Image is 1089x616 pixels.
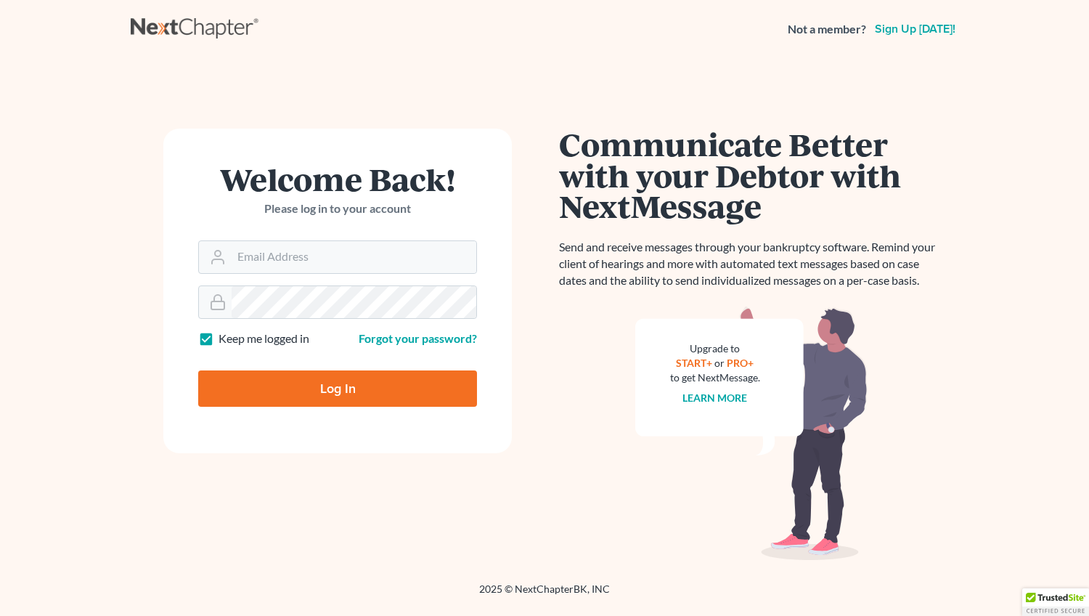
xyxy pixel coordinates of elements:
[670,341,760,356] div: Upgrade to
[198,200,477,217] p: Please log in to your account
[559,239,944,289] p: Send and receive messages through your bankruptcy software. Remind your client of hearings and mo...
[131,582,958,608] div: 2025 © NextChapterBK, INC
[677,357,713,369] a: START+
[232,241,476,273] input: Email Address
[559,129,944,222] h1: Communicate Better with your Debtor with NextMessage
[715,357,725,369] span: or
[635,307,868,561] img: nextmessage_bg-59042aed3d76b12b5cd301f8e5b87938c9018125f34e5fa2b7a6b67550977c72.svg
[788,21,866,38] strong: Not a member?
[198,370,477,407] input: Log In
[872,23,958,35] a: Sign up [DATE]!
[359,331,477,345] a: Forgot your password?
[670,370,760,385] div: to get NextMessage.
[683,392,748,404] a: Learn more
[1022,588,1089,616] div: TrustedSite Certified
[727,357,754,369] a: PRO+
[219,331,309,347] label: Keep me logged in
[198,163,477,195] h1: Welcome Back!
